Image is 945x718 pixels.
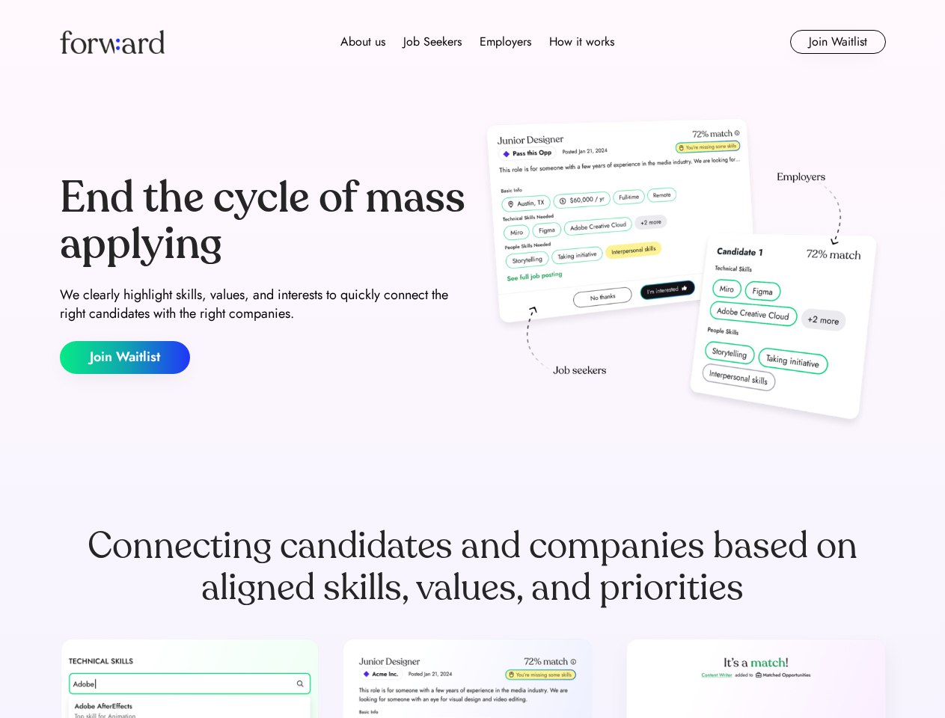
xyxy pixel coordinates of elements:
div: We clearly highlight skills, values, and interests to quickly connect the right candidates with t... [60,286,467,323]
div: About us [340,33,385,51]
div: Job Seekers [403,33,462,51]
div: Employers [480,33,531,51]
img: hero-image.png [479,114,886,435]
div: End the cycle of mass applying [60,175,467,267]
img: Forward logo [60,30,165,54]
button: Join Waitlist [790,30,886,54]
div: Connecting candidates and companies based on aligned skills, values, and priorities [60,525,886,609]
div: How it works [549,33,614,51]
button: Join Waitlist [60,341,190,374]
